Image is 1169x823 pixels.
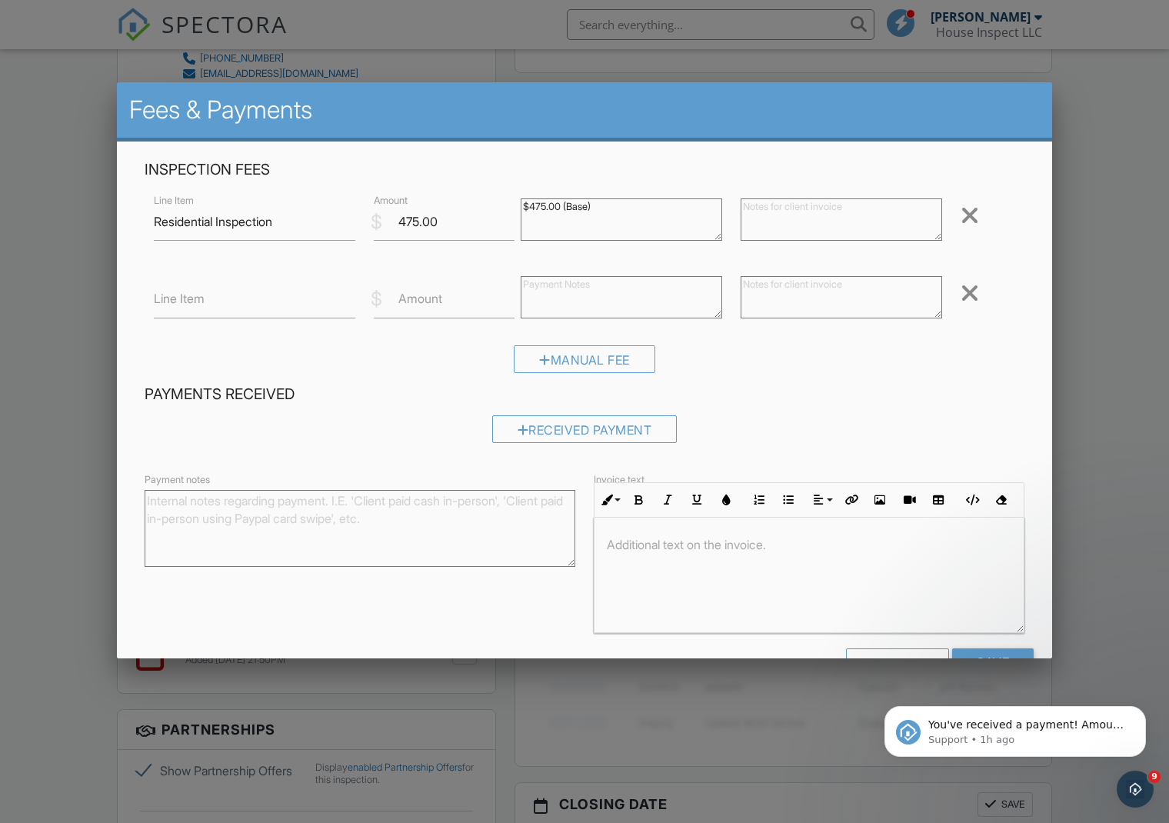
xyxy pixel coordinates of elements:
a: Manual Fee [514,356,655,372]
div: Manual Fee [514,345,655,373]
input: Save [952,648,1034,676]
button: Ordered List [744,485,774,515]
label: Amount [374,194,408,208]
iframe: Intercom live chat [1117,771,1154,808]
button: Align [807,485,836,515]
button: Insert Video [894,485,924,515]
span: You've received a payment! Amount $575.00 Fee $50.00 Net $525.00 Transaction # tr_1SCfkRK7snlDGpR... [67,45,265,225]
label: Payment notes [145,473,210,487]
button: Insert Image (⌘P) [865,485,894,515]
h4: Inspection Fees [145,160,1024,180]
h4: Payments Received [145,385,1024,405]
p: Message from Support, sent 1h ago [67,59,265,73]
h2: Fees & Payments [129,95,1040,125]
button: Code View [957,485,986,515]
button: Inline Style [594,485,624,515]
button: Clear Formatting [986,485,1015,515]
div: $ [371,209,382,235]
button: Bold (⌘B) [624,485,653,515]
label: Amount [398,290,442,307]
button: Underline (⌘U) [682,485,711,515]
button: Insert Table [924,485,953,515]
label: Invoice text [594,473,644,487]
div: Cancel [846,648,949,676]
button: Italic (⌘I) [653,485,682,515]
div: Received Payment [492,415,678,443]
label: Line Item [154,290,205,307]
button: Colors [711,485,741,515]
button: Unordered List [774,485,803,515]
iframe: Intercom notifications message [861,674,1169,781]
button: Insert Link (⌘K) [836,485,865,515]
div: $ [371,286,382,312]
span: 9 [1148,771,1161,783]
a: Received Payment [492,426,678,441]
label: Line Item [154,194,194,208]
textarea: $475.00 (Base) [521,198,722,241]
